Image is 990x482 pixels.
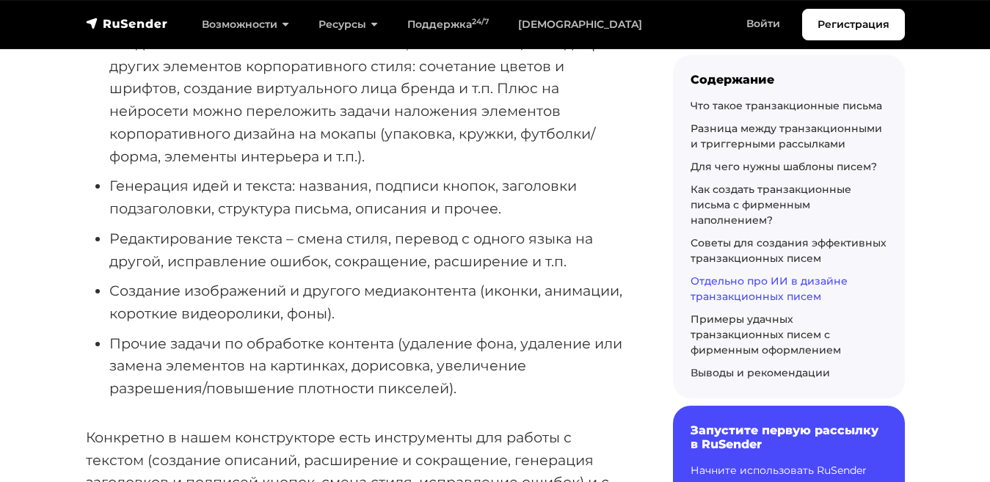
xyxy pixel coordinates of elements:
[109,332,626,400] li: Прочие задачи по обработке контента (удаление фона, удаление или замена элементов на картинках, д...
[691,183,851,227] a: Как создать транзакционные письма с фирменным наполнением?
[109,227,626,272] li: Редактирование текста – смена стиля, перевод с одного языка на другой, исправление ошибок, сокращ...
[503,10,657,40] a: [DEMOGRAPHIC_DATA]
[691,366,830,379] a: Выводы и рекомендации
[691,313,841,357] a: Примеры удачных транзакционных писем с фирменным оформлением
[109,32,626,167] li: Создание логотипов и бизнес-названий, а также помощь с подбором других элементов корпоративного с...
[691,236,887,265] a: Советы для создания эффективных транзакционных писем
[472,17,489,26] sup: 24/7
[187,10,304,40] a: Возможности
[732,9,795,39] a: Войти
[691,423,887,451] h6: Запустите первую рассылку в RuSender
[691,160,877,173] a: Для чего нужны шаблоны писем?
[802,9,905,40] a: Регистрация
[109,175,626,219] li: Генерация идей и текста: названия, подписи кнопок, заголовки подзаголовки, структура письма, опис...
[691,122,882,150] a: Разница между транзакционными и триггерными рассылками
[691,99,882,112] a: Что такое транзакционные письма
[109,280,626,324] li: Создание изображений и другого медиаконтента (иконки, анимации, короткие видеоролики, фоны).
[304,10,393,40] a: Ресурсы
[691,73,887,87] div: Содержание
[691,274,848,303] a: Отдельно про ИИ в дизайне транзакционных писем
[86,16,168,31] img: RuSender
[393,10,503,40] a: Поддержка24/7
